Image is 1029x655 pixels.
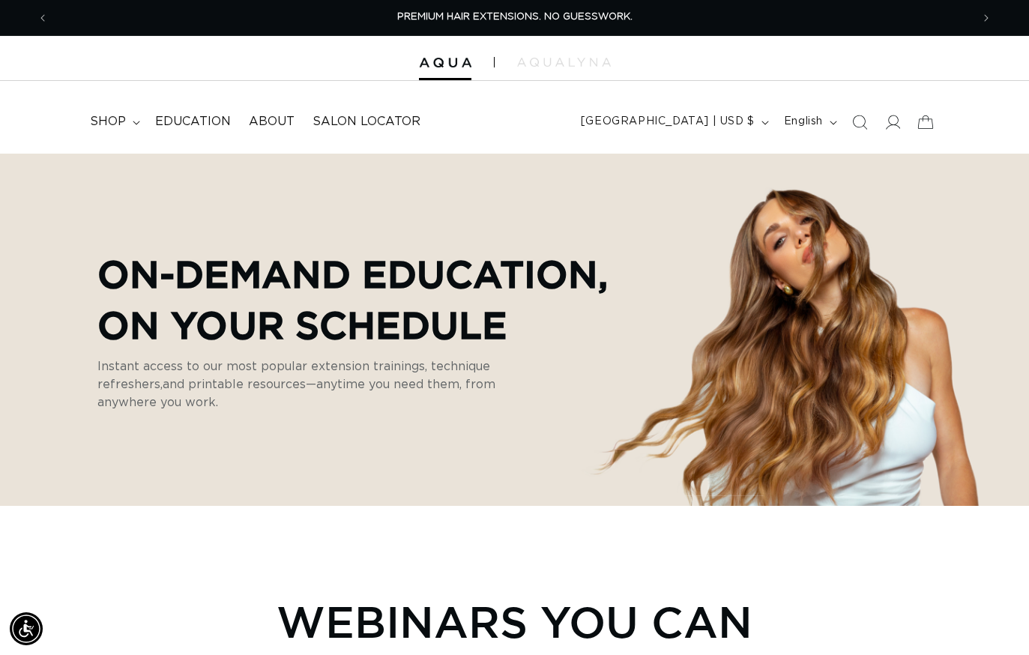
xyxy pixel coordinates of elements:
button: [GEOGRAPHIC_DATA] | USD $ [572,108,775,136]
a: About [240,105,304,139]
button: Next announcement [970,4,1003,32]
p: On-Demand Education, On Your Schedule [97,248,608,350]
summary: shop [81,105,146,139]
span: shop [90,114,126,130]
button: English [775,108,843,136]
p: Instant access to our most popular extension trainings, technique refreshers,and printable resour... [97,357,532,411]
a: Education [146,105,240,139]
span: English [784,114,823,130]
button: Previous announcement [26,4,59,32]
img: aqualyna.com [517,58,611,67]
summary: Search [843,106,876,139]
span: Education [155,114,231,130]
span: Salon Locator [313,114,420,130]
span: About [249,114,295,130]
div: Accessibility Menu [10,612,43,645]
img: Aqua Hair Extensions [419,58,471,68]
span: PREMIUM HAIR EXTENSIONS. NO GUESSWORK. [397,12,633,22]
span: [GEOGRAPHIC_DATA] | USD $ [581,114,755,130]
a: Salon Locator [304,105,429,139]
iframe: Chat Widget [954,583,1029,655]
